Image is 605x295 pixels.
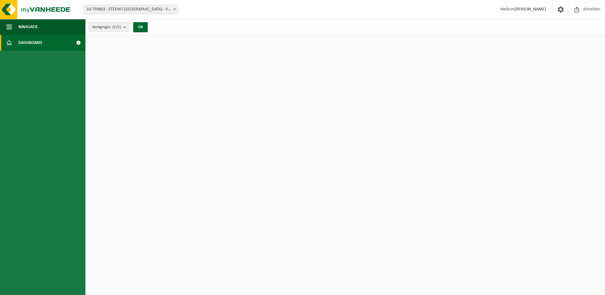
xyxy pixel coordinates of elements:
strong: [PERSON_NAME] [515,7,546,12]
span: Dashboard [18,35,42,51]
count: (2/2) [112,25,121,29]
button: Vestigingen(2/2) [89,22,129,32]
span: 10-759803 - STEENO NV - VICHTE [84,5,178,14]
span: Navigatie [18,19,38,35]
button: OK [133,22,148,32]
span: Vestigingen [92,22,121,32]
